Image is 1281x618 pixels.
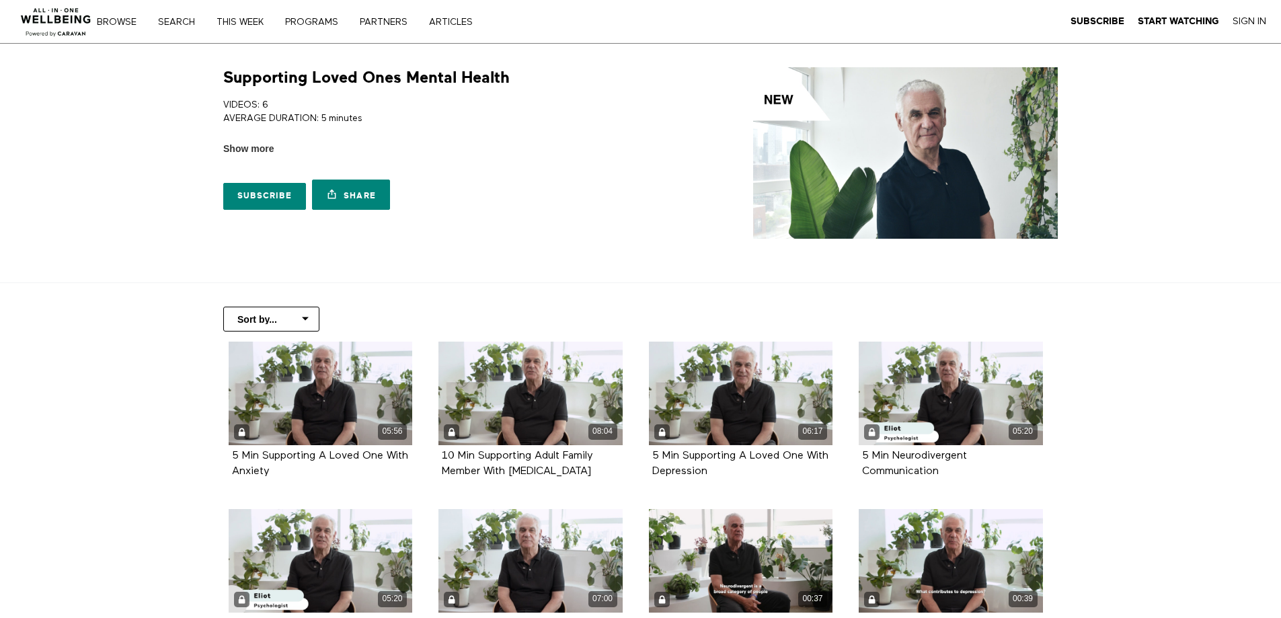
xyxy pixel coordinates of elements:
[859,342,1043,445] a: 5 Min Neurodivergent Communication 05:20
[798,591,827,607] div: 00:37
[438,509,623,613] a: 10 Min Psychological Testing For Your Child 07:00
[1009,591,1038,607] div: 00:39
[1071,15,1124,28] a: Subscribe
[312,180,390,210] a: Share
[862,451,967,477] strong: 5 Min Neurodivergent Communication
[92,17,151,27] a: Browse
[1009,424,1038,439] div: 05:20
[223,67,510,88] h1: Supporting Loved Ones Mental Health
[862,451,967,476] a: 5 Min Neurodivergent Communication
[652,451,828,477] strong: 5 Min Supporting A Loved One With Depression
[753,67,1058,239] img: Supporting Loved Ones Mental Health
[223,183,306,210] a: Subscribe
[438,342,623,445] a: 10 Min Supporting Adult Family Member With ADHD 08:04
[223,98,635,126] p: VIDEOS: 6 AVERAGE DURATION: 5 minutes
[1138,16,1219,26] strong: Start Watching
[442,451,593,476] a: 10 Min Supporting Adult Family Member With [MEDICAL_DATA]
[442,451,593,477] strong: 10 Min Supporting Adult Family Member With ADHD
[1233,15,1266,28] a: Sign In
[649,509,833,613] a: What Is Neurodivergence? (Highlight) 00:37
[229,509,413,613] a: 5 Min Caring For Disconnected Teens 05:20
[280,17,352,27] a: PROGRAMS
[588,591,617,607] div: 07:00
[859,509,1043,613] a: Causes Of Depression (Highlight) 00:39
[232,451,408,476] a: 5 Min Supporting A Loved One With Anxiety
[223,142,274,156] span: Show more
[1138,15,1219,28] a: Start Watching
[232,451,408,477] strong: 5 Min Supporting A Loved One With Anxiety
[355,17,422,27] a: PARTNERS
[153,17,209,27] a: Search
[798,424,827,439] div: 06:17
[106,15,500,28] nav: Primary
[652,451,828,476] a: 5 Min Supporting A Loved One With Depression
[378,424,407,439] div: 05:56
[649,342,833,445] a: 5 Min Supporting A Loved One With Depression 06:17
[229,342,413,445] a: 5 Min Supporting A Loved One With Anxiety 05:56
[424,17,487,27] a: ARTICLES
[1071,16,1124,26] strong: Subscribe
[212,17,278,27] a: THIS WEEK
[588,424,617,439] div: 08:04
[378,591,407,607] div: 05:20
